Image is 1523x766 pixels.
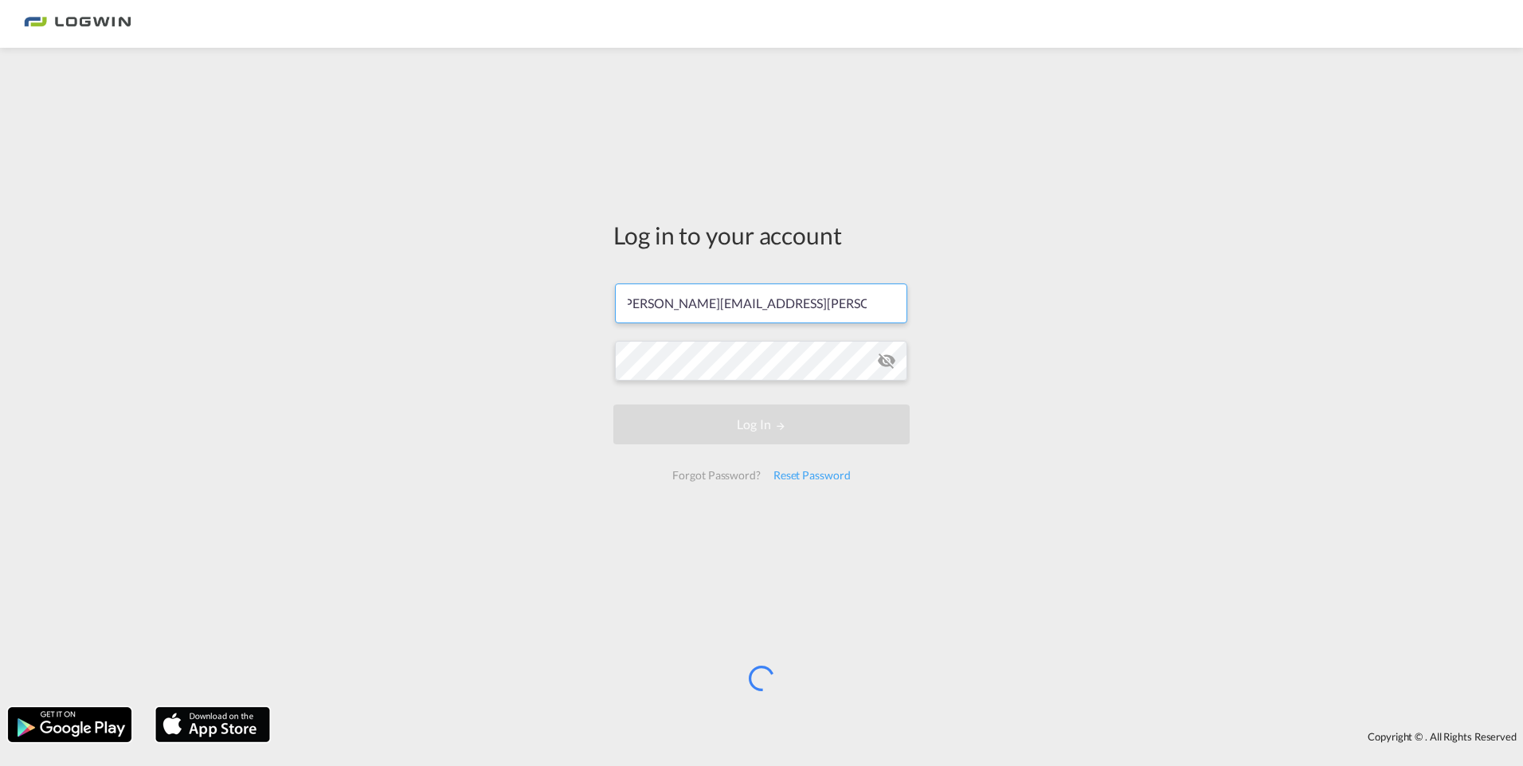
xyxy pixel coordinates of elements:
[877,351,896,370] md-icon: icon-eye-off
[154,705,272,744] img: apple.png
[6,705,133,744] img: google.png
[767,461,857,490] div: Reset Password
[666,461,766,490] div: Forgot Password?
[615,283,907,323] input: Enter email/phone number
[613,404,910,444] button: LOGIN
[613,218,910,252] div: Log in to your account
[24,6,131,42] img: bc73a0e0d8c111efacd525e4c8ad7d32.png
[278,723,1523,750] div: Copyright © . All Rights Reserved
